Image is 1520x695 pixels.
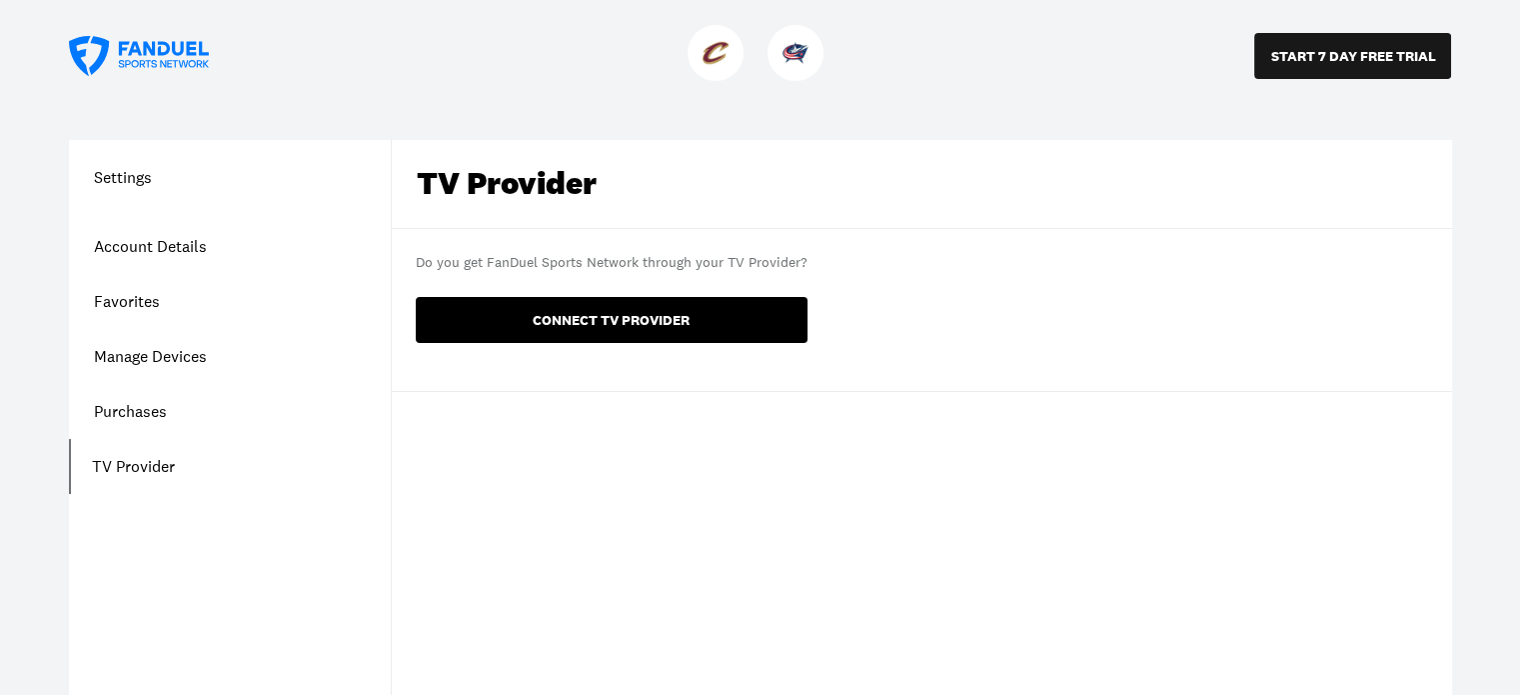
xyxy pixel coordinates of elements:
[782,40,808,66] img: Blue Jackets
[69,439,391,494] a: TV Provider
[69,274,391,329] a: Favorites
[688,65,752,85] a: CavaliersCavaliers
[392,140,1452,229] div: TV Provider
[69,384,391,439] a: Purchases
[767,65,831,85] a: Blue JacketsBlue Jackets
[69,165,391,189] h1: Settings
[416,253,807,273] div: Do you get FanDuel Sports Network through your TV Provider?
[69,36,209,76] a: FanDuel Sports Network
[69,219,391,274] a: Account Details
[703,40,729,66] img: Cavaliers
[1254,33,1451,79] button: START 7 DAY FREE TRIAL
[69,329,391,384] a: Manage Devices
[416,297,807,343] button: CONNECT TV PROVIDER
